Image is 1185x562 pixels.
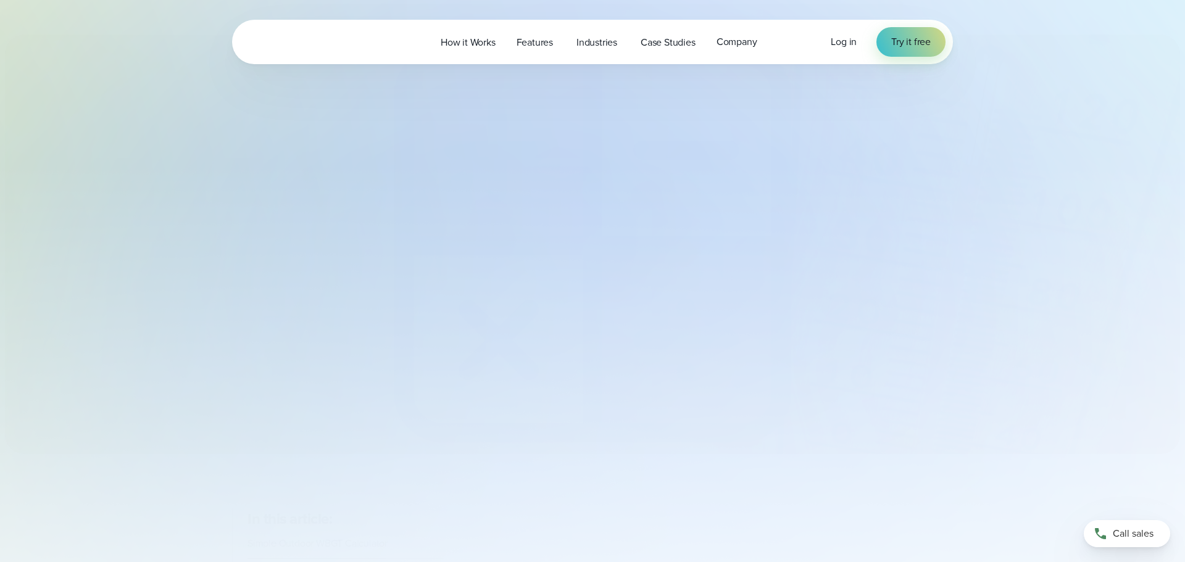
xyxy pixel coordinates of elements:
[517,35,553,50] span: Features
[876,27,946,57] a: Try it free
[630,30,706,55] a: Case Studies
[831,35,857,49] a: Log in
[641,35,696,50] span: Case Studies
[717,35,757,49] span: Company
[1113,526,1154,541] span: Call sales
[430,30,506,55] a: How it Works
[891,35,931,49] span: Try it free
[441,35,496,50] span: How it Works
[576,35,617,50] span: Industries
[1084,520,1170,547] a: Call sales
